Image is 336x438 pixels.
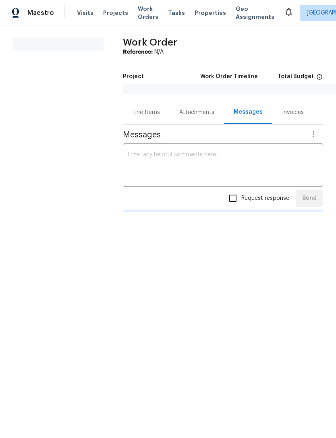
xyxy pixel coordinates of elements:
[282,108,304,116] div: Invoices
[27,9,54,17] span: Maestro
[123,48,323,56] div: N/A
[241,194,289,203] span: Request response
[138,5,158,21] span: Work Orders
[278,74,314,79] h5: Total Budget
[195,9,226,17] span: Properties
[236,5,274,21] span: Geo Assignments
[234,108,263,116] div: Messages
[133,108,160,116] div: Line Items
[179,108,214,116] div: Attachments
[200,74,258,79] h5: Work Order Timeline
[168,10,185,16] span: Tasks
[123,37,177,47] span: Work Order
[103,9,128,17] span: Projects
[123,49,153,55] b: Reference:
[316,74,323,84] span: The total cost of line items that have been proposed by Opendoor. This sum includes line items th...
[77,9,93,17] span: Visits
[123,131,304,139] span: Messages
[123,74,144,79] h5: Project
